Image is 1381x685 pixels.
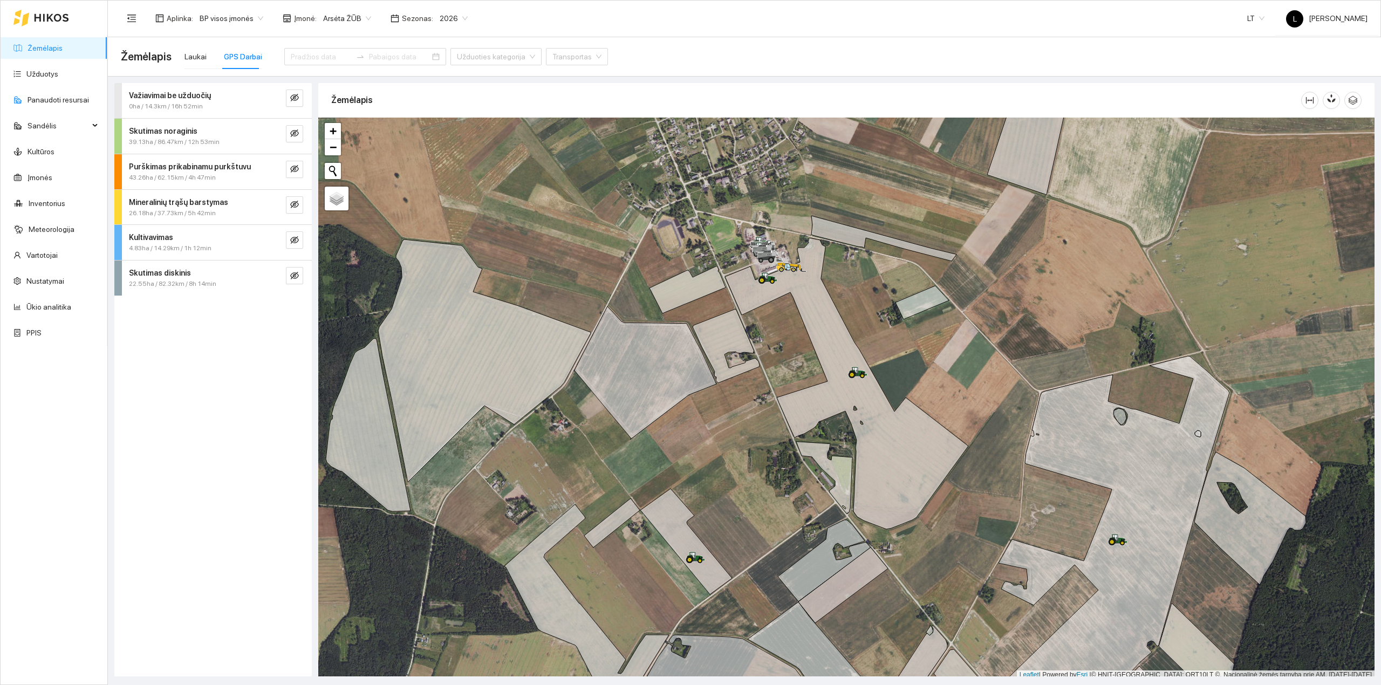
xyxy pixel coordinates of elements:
[290,271,299,282] span: eye-invisible
[290,129,299,139] span: eye-invisible
[28,95,89,104] a: Panaudoti resursai
[1247,10,1264,26] span: LT
[325,187,348,210] a: Layers
[283,14,291,23] span: shop
[325,139,341,155] a: Zoom out
[114,154,312,189] div: Purškimas prikabinamu purkštuvu43.26ha / 62.15km / 4h 47mineye-invisible
[224,51,262,63] div: GPS Darbai
[114,119,312,154] div: Skutimas noraginis39.13ha / 86.47km / 12h 53mineye-invisible
[1302,96,1318,105] span: column-width
[1301,92,1318,109] button: column-width
[114,83,312,118] div: Važiavimai be užduočių0ha / 14.3km / 16h 52mineye-invisible
[290,93,299,104] span: eye-invisible
[26,251,58,259] a: Vartotojai
[127,13,136,23] span: menu-fold
[129,101,203,112] span: 0ha / 14.3km / 16h 52min
[26,328,42,337] a: PPIS
[1286,14,1368,23] span: [PERSON_NAME]
[286,267,303,284] button: eye-invisible
[184,51,207,63] div: Laukai
[440,10,468,26] span: 2026
[286,196,303,214] button: eye-invisible
[290,236,299,246] span: eye-invisible
[1020,671,1039,679] a: Leaflet
[29,199,65,208] a: Inventorius
[129,127,197,135] strong: Skutimas noraginis
[356,52,365,61] span: swap-right
[129,233,173,242] strong: Kultivavimas
[114,225,312,260] div: Kultivavimas4.83ha / 14.29km / 1h 12mineye-invisible
[114,190,312,225] div: Mineralinių trąšų barstymas26.18ha / 37.73km / 5h 42mineye-invisible
[129,243,211,254] span: 4.83ha / 14.29km / 1h 12min
[356,52,365,61] span: to
[1293,10,1297,28] span: L
[290,165,299,175] span: eye-invisible
[28,44,63,52] a: Žemėlapis
[167,12,193,24] span: Aplinka :
[200,10,263,26] span: BP visos įmonės
[121,8,142,29] button: menu-fold
[129,208,216,218] span: 26.18ha / 37.73km / 5h 42min
[26,70,58,78] a: Užduotys
[129,137,220,147] span: 39.13ha / 86.47km / 12h 53min
[28,173,52,182] a: Įmonės
[323,10,371,26] span: Arsėta ŽŪB
[1090,671,1091,679] span: |
[28,147,54,156] a: Kultūros
[402,12,433,24] span: Sezonas :
[1077,671,1088,679] a: Esri
[369,51,430,63] input: Pabaigos data
[129,269,191,277] strong: Skutimas diskinis
[286,161,303,178] button: eye-invisible
[291,51,352,63] input: Pradžios data
[129,198,228,207] strong: Mineralinių trąšų barstymas
[28,115,89,136] span: Sandėlis
[26,303,71,311] a: Ūkio analitika
[325,163,341,179] button: Initiate a new search
[331,85,1301,115] div: Žemėlapis
[114,261,312,296] div: Skutimas diskinis22.55ha / 82.32km / 8h 14mineye-invisible
[286,90,303,107] button: eye-invisible
[129,91,211,100] strong: Važiavimai be užduočių
[290,200,299,210] span: eye-invisible
[330,140,337,154] span: −
[129,173,216,183] span: 43.26ha / 62.15km / 4h 47min
[29,225,74,234] a: Meteorologija
[26,277,64,285] a: Nustatymai
[1017,670,1375,680] div: | Powered by © HNIT-[GEOGRAPHIC_DATA]; ORT10LT ©, Nacionalinė žemės tarnyba prie AM, [DATE]-[DATE]
[391,14,399,23] span: calendar
[129,279,216,289] span: 22.55ha / 82.32km / 8h 14min
[121,48,172,65] span: Žemėlapis
[330,124,337,138] span: +
[286,125,303,142] button: eye-invisible
[155,14,164,23] span: layout
[129,162,251,171] strong: Purškimas prikabinamu purkštuvu
[294,12,317,24] span: Įmonė :
[325,123,341,139] a: Zoom in
[286,231,303,249] button: eye-invisible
